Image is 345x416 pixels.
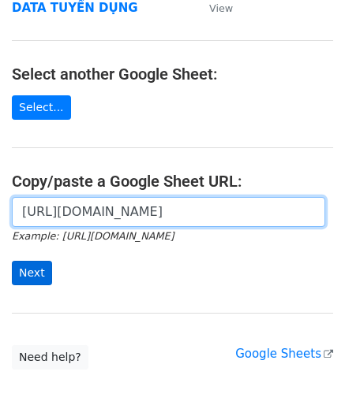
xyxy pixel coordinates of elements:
[12,230,174,242] small: Example: [URL][DOMAIN_NAME]
[12,95,71,120] a: Select...
[12,261,52,285] input: Next
[235,347,333,361] a: Google Sheets
[266,340,345,416] iframe: Chat Widget
[209,2,233,14] small: View
[266,340,345,416] div: Tiện ích trò chuyện
[12,172,333,191] h4: Copy/paste a Google Sheet URL:
[12,345,88,370] a: Need help?
[12,1,138,15] a: DATA TUYỂN DỤNG
[12,197,325,227] input: Paste your Google Sheet URL here
[193,1,233,15] a: View
[12,65,333,84] h4: Select another Google Sheet:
